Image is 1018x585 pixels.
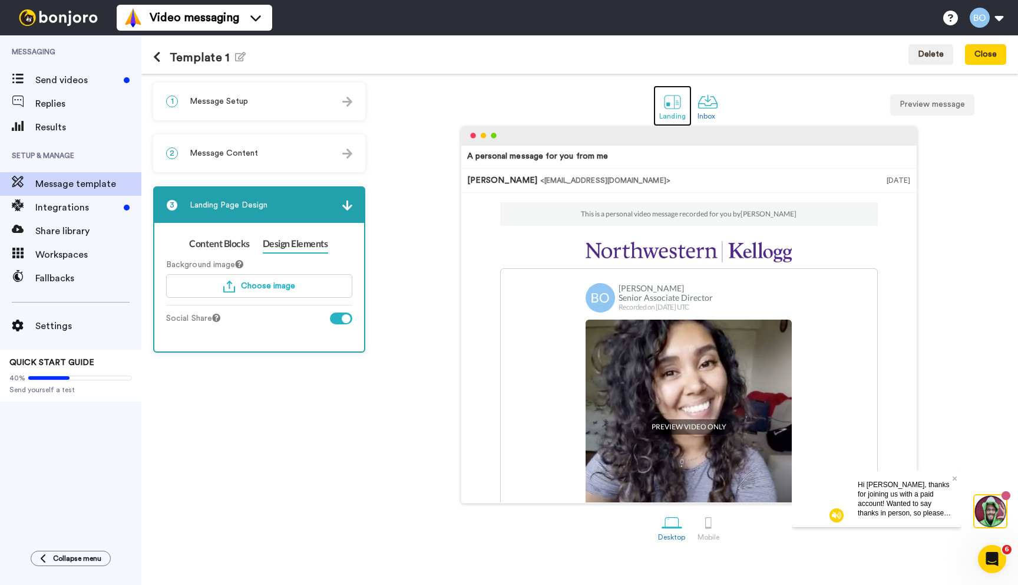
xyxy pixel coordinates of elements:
span: Hi [PERSON_NAME], thanks for joining us with a paid account! Wanted to say thanks in person, so p... [66,10,159,94]
span: Send videos [35,73,119,87]
div: Inbox [698,112,718,120]
p: [PERSON_NAME] [619,284,713,293]
img: 6befe689-c8cd-461c-ad7c-a50421f920fd [586,241,792,262]
img: arrow.svg [342,201,352,211]
span: Fallbacks [35,271,141,285]
div: 2Message Content [153,134,365,172]
span: Message template [35,177,141,191]
img: mute-white.svg [38,38,52,52]
span: 1 [166,96,178,107]
span: 3 [166,199,178,211]
span: <[EMAIL_ADDRESS][DOMAIN_NAME]> [540,177,670,184]
span: Workspaces [35,248,141,262]
span: PREVIEW VIDEO ONLY [646,419,732,435]
span: Message Setup [190,96,248,107]
button: Choose image [166,274,352,298]
div: [DATE] [887,175,911,186]
div: Mobile [698,533,719,541]
div: 1Message Setup [153,83,365,120]
span: Choose image [241,282,295,290]
p: This is a personal video message recorded for you by [PERSON_NAME] [581,209,796,219]
img: upload-turquoise.svg [223,281,235,292]
span: QUICK START GUIDE [9,359,94,367]
span: Share library [35,224,141,238]
div: [PERSON_NAME] [467,175,887,186]
span: 40% [9,373,25,383]
h1: Template 1 [153,51,246,64]
div: Landing [659,112,686,120]
label: Social Share [166,313,220,325]
img: arrow.svg [342,149,352,159]
p: Senior Associate Director [619,293,713,303]
span: Message Content [190,147,258,159]
img: arrow.svg [342,97,352,107]
span: Landing Page Design [190,199,267,211]
button: Close [965,44,1006,65]
a: Landing [653,86,692,126]
img: 3183ab3e-59ed-45f6-af1c-10226f767056-1659068401.jpg [1,2,33,34]
span: 6 [1002,545,1012,554]
div: A personal message for you from me [467,150,609,162]
span: Integrations [35,201,119,215]
p: Recorded on [DATE] UTC [619,303,713,312]
span: Send yourself a test [9,385,132,395]
span: Results [35,120,141,134]
a: Design Elements [263,235,328,254]
button: Preview message [890,94,974,116]
a: Mobile [692,507,725,547]
iframe: Intercom live chat [978,545,1006,573]
span: Video messaging [150,9,239,26]
span: Collapse menu [53,554,101,563]
button: Collapse menu [31,551,111,566]
button: Delete [908,44,953,65]
div: Desktop [658,533,686,541]
span: Replies [35,97,141,111]
img: bo.png [586,283,615,313]
label: Background image [166,259,243,271]
img: default-preview.jpg [586,320,792,526]
a: Inbox [692,86,724,126]
img: vm-color.svg [124,8,143,27]
span: Settings [35,319,141,333]
a: Content Blocks [189,235,249,254]
span: 2 [166,147,178,159]
a: Desktop [652,507,692,547]
img: bj-logo-header-white.svg [14,9,103,26]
